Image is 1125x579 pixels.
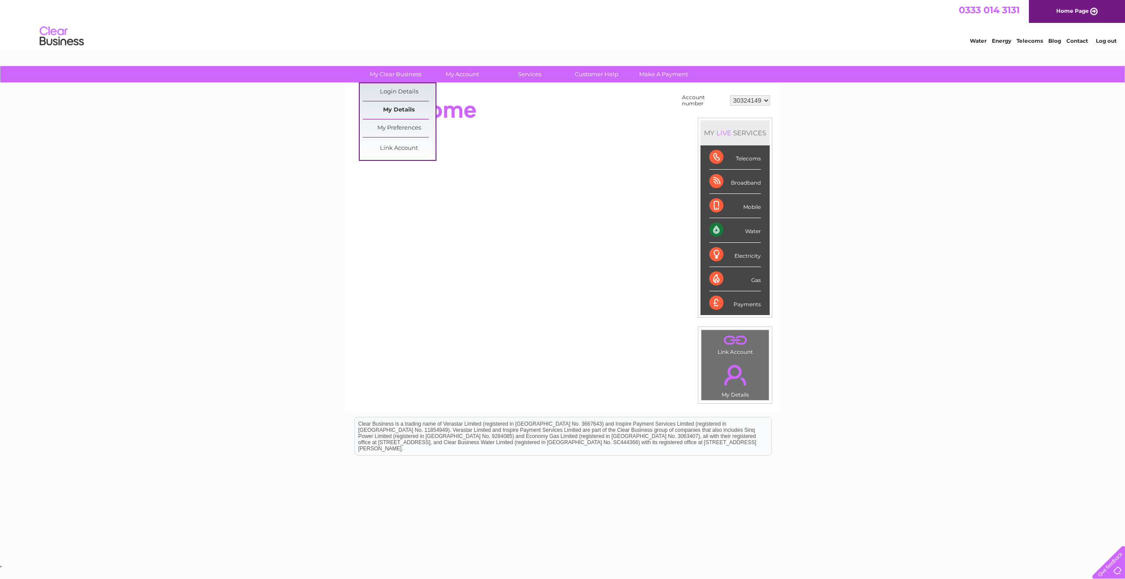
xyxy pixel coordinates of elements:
[39,23,84,50] img: logo.png
[1066,37,1088,44] a: Contact
[709,243,761,267] div: Electricity
[959,4,1020,15] a: 0333 014 3131
[355,5,771,43] div: Clear Business is a trading name of Verastar Limited (registered in [GEOGRAPHIC_DATA] No. 3667643...
[560,66,633,82] a: Customer Help
[704,360,767,390] a: .
[709,267,761,291] div: Gas
[700,120,770,145] div: MY SERVICES
[709,291,761,315] div: Payments
[1096,37,1117,44] a: Log out
[1017,37,1043,44] a: Telecoms
[627,66,700,82] a: Make A Payment
[701,330,769,357] td: Link Account
[363,140,436,157] a: Link Account
[704,332,767,348] a: .
[709,218,761,242] div: Water
[1048,37,1061,44] a: Blog
[709,145,761,170] div: Telecoms
[709,194,761,218] div: Mobile
[992,37,1011,44] a: Energy
[363,101,436,119] a: My Details
[359,66,432,82] a: My Clear Business
[701,357,769,401] td: My Details
[680,92,728,109] td: Account number
[426,66,499,82] a: My Account
[363,83,436,101] a: Login Details
[970,37,987,44] a: Water
[715,129,733,137] div: LIVE
[363,119,436,137] a: My Preferences
[709,170,761,194] div: Broadband
[493,66,566,82] a: Services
